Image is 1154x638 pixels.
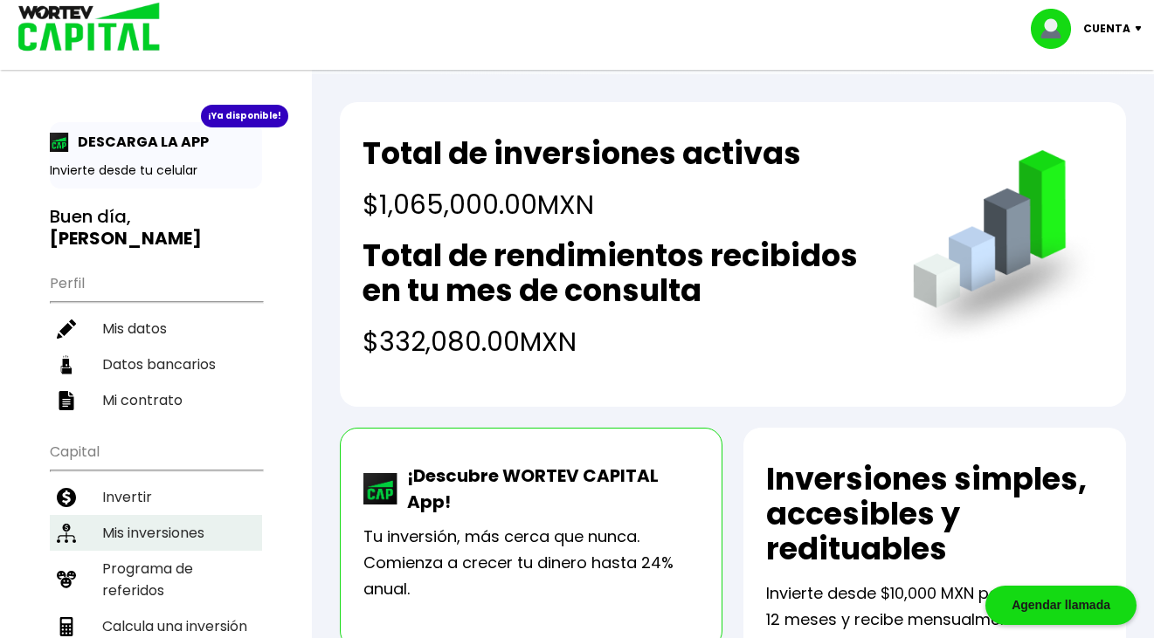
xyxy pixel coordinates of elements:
a: Mis inversiones [50,515,262,551]
h3: Buen día, [50,206,262,250]
div: Agendar llamada [985,586,1137,625]
p: DESCARGA LA APP [69,131,209,153]
h4: $1,065,000.00 MXN [363,185,801,224]
img: profile-image [1031,9,1083,49]
ul: Perfil [50,264,262,418]
a: Programa de referidos [50,551,262,608]
h2: Total de inversiones activas [363,136,801,171]
a: Mi contrato [50,382,262,418]
p: Tu inversión, más cerca que nunca. Comienza a crecer tu dinero hasta 24% anual. [363,524,699,602]
a: Mis datos [50,311,262,346]
p: ¡Descubre WORTEV CAPITAL App! [398,463,699,515]
b: [PERSON_NAME] [50,226,202,250]
p: Cuenta [1083,16,1130,42]
img: invertir-icon.b3b967d7.svg [57,488,76,507]
a: Invertir [50,479,262,515]
img: wortev-capital-app-icon [363,473,398,504]
div: ¡Ya disponible! [201,105,288,127]
img: contrato-icon.f2db500c.svg [57,391,76,410]
img: recomiendanos-icon.9b8e9327.svg [57,570,76,589]
img: app-icon [50,133,69,152]
a: Datos bancarios [50,346,262,382]
h4: $332,080.00 MXN [363,322,878,361]
img: grafica.516fef24.png [905,150,1103,348]
p: Invierte desde tu celular [50,161,262,180]
h2: Inversiones simples, accesibles y redituables [766,462,1103,566]
img: datos-icon.10cf9172.svg [57,355,76,374]
img: editar-icon.952d3147.svg [57,319,76,339]
h2: Total de rendimientos recibidos en tu mes de consulta [363,238,878,308]
img: icon-down [1130,26,1154,31]
img: calculadora-icon.17d418c4.svg [57,617,76,636]
img: inversiones-icon.6695dc30.svg [57,524,76,543]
